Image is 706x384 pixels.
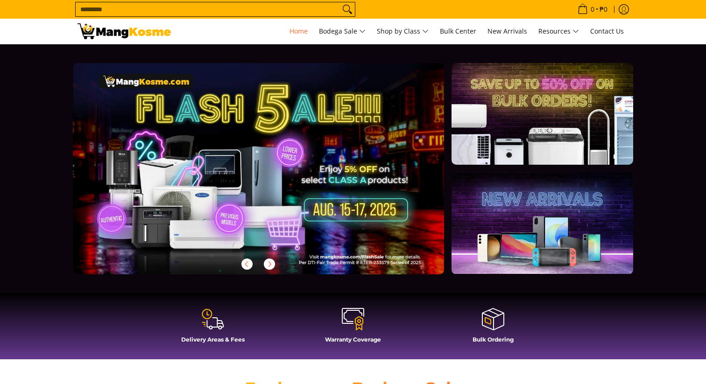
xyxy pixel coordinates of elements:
span: Resources [538,26,579,37]
span: Bulk Center [440,27,476,35]
h4: Delivery Areas & Fees [148,336,278,343]
a: More [73,63,474,289]
nav: Main Menu [180,19,628,44]
span: Shop by Class [377,26,429,37]
a: Delivery Areas & Fees [148,307,278,350]
button: Search [340,2,355,16]
a: Bulk Center [435,19,481,44]
span: • [575,4,610,14]
a: Warranty Coverage [288,307,418,350]
button: Previous [237,254,257,274]
span: New Arrivals [487,27,527,35]
h4: Bulk Ordering [428,336,558,343]
a: Contact Us [586,19,628,44]
a: Shop by Class [372,19,433,44]
a: New Arrivals [483,19,532,44]
span: 0 [589,6,596,13]
span: Bodega Sale [319,26,366,37]
span: Home [289,27,308,35]
a: Resources [534,19,584,44]
a: Bulk Ordering [428,307,558,350]
button: Next [259,254,280,274]
a: Bodega Sale [314,19,370,44]
h4: Warranty Coverage [288,336,418,343]
span: ₱0 [598,6,609,13]
span: Contact Us [590,27,624,35]
img: Mang Kosme: Your Home Appliances Warehouse Sale Partner! [78,23,171,39]
a: Home [285,19,312,44]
